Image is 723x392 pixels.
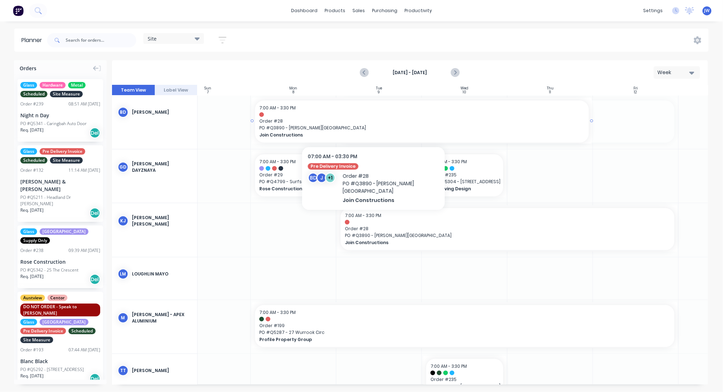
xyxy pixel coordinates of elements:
[378,91,380,94] div: 9
[68,328,96,334] span: Scheduled
[68,247,100,254] div: 09:39 AM [DATE]
[118,216,128,226] div: KJ
[132,161,192,174] div: [PERSON_NAME] Dayznaya
[640,5,667,16] div: settings
[20,157,47,164] span: Scheduled
[40,228,88,235] span: [GEOGRAPHIC_DATA]
[20,247,44,254] div: Order # 238
[20,319,37,325] span: Glass
[658,69,691,76] div: Week
[68,167,100,174] div: 11:14 AM [DATE]
[20,347,44,353] div: Order # 193
[132,215,192,227] div: [PERSON_NAME] [PERSON_NAME]
[20,65,36,72] span: Orders
[20,373,44,379] span: Req. [DATE]
[292,91,294,94] div: 8
[549,91,551,94] div: 11
[654,66,700,79] button: Week
[321,5,349,16] div: products
[47,295,67,301] span: Centor
[207,91,209,94] div: 7
[290,86,297,91] div: Mon
[20,194,100,207] div: PO #Q5211 - Headland Dr [PERSON_NAME]
[20,304,100,316] span: DO NOT ORDER - Speak to [PERSON_NAME]
[40,319,88,325] span: [GEOGRAPHIC_DATA]
[20,207,44,213] span: Req. [DATE]
[204,86,211,91] div: Sun
[68,101,100,107] div: 08:51 AM [DATE]
[547,86,554,91] div: Thu
[463,91,467,94] div: 10
[20,258,100,265] div: Rose Construction
[20,82,37,88] span: Glass
[118,313,128,323] div: M
[20,273,44,280] span: Req. [DATE]
[90,274,100,285] div: Del
[20,120,87,127] div: PO #Q5341 - Caringbah Auto Door
[68,82,86,88] span: Metal
[634,86,638,91] div: Fri
[20,167,44,174] div: Order # 132
[112,85,155,96] button: Team View
[20,295,45,301] span: Austview
[90,373,100,384] div: Del
[118,365,128,376] div: TT
[20,267,78,273] div: PO #Q5342 - 25 The Crescent
[132,311,192,324] div: [PERSON_NAME] - Apex Aluminium
[20,127,44,133] span: Req. [DATE]
[90,128,100,138] div: Del
[20,357,100,365] div: Blanc Black
[148,35,157,42] span: Site
[20,366,84,373] div: PO #Q5292 - [STREET_ADDRESS]
[13,5,24,16] img: Factory
[374,69,445,76] strong: [DATE] - [DATE]
[132,271,192,277] div: Loughlin Mayo
[20,328,66,334] span: Pre Delivery Invoice
[287,5,321,16] a: dashboard
[40,148,85,155] span: Pre Delivery Invoice
[704,7,710,14] span: JW
[118,162,128,172] div: GD
[20,91,47,97] span: Scheduled
[118,269,128,279] div: LM
[461,86,469,91] div: Wed
[21,36,46,45] div: Planner
[90,208,100,218] div: Del
[118,107,128,118] div: BD
[20,228,37,235] span: Glass
[20,178,100,193] div: [PERSON_NAME] & [PERSON_NAME]
[50,157,83,164] span: Site Measure
[376,86,382,91] div: Tue
[155,85,198,96] button: Label View
[132,109,192,115] div: [PERSON_NAME]
[20,337,53,343] span: Site Measure
[40,82,66,88] span: Hardware
[20,237,50,244] span: Supply Only
[50,91,83,97] span: Site Measure
[20,112,100,119] div: Night n Day
[349,5,368,16] div: sales
[132,367,192,374] div: [PERSON_NAME]
[66,33,136,47] input: Search for orders...
[20,101,44,107] div: Order # 239
[20,148,37,155] span: Glass
[634,91,637,94] div: 12
[401,5,436,16] div: productivity
[368,5,401,16] div: purchasing
[68,347,100,353] div: 07:44 AM [DATE]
